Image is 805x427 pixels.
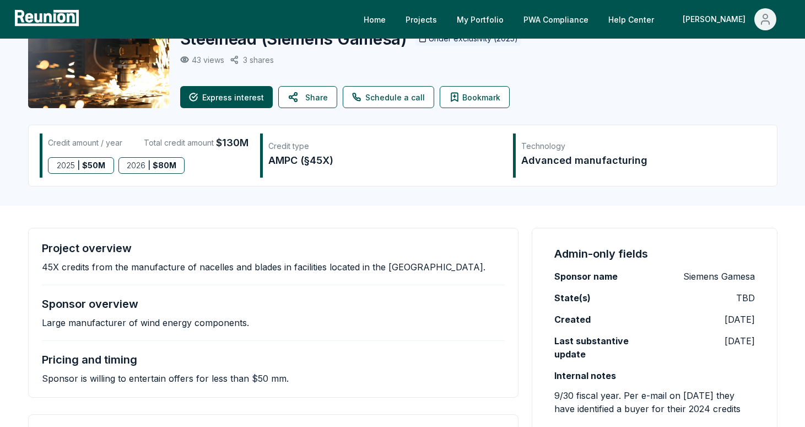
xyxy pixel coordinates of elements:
[261,29,407,49] span: ( Siemens Gamesa )
[440,86,510,108] button: Bookmark
[599,8,663,30] a: Help Center
[42,261,485,273] p: 45X credits from the manufacture of nacelles and blades in facilities located in the [GEOGRAPHIC_...
[180,86,273,108] button: Express interest
[153,158,176,173] span: $ 80M
[42,353,137,366] h4: Pricing and timing
[554,389,754,415] p: 9/30 fiscal year. Per e-mail on [DATE] they have identified a buyer for their 2024 credits
[355,8,794,30] nav: Main
[28,29,169,108] img: Steelhead
[725,313,755,326] p: [DATE]
[448,8,512,30] a: My Portfolio
[192,55,224,65] p: 43 views
[82,158,105,173] span: $ 50M
[148,158,150,173] span: |
[429,33,518,44] p: Under exclusivity (2025)
[42,297,138,311] h4: Sponsor overview
[343,86,434,108] a: Schedule a call
[554,313,591,326] label: Created
[683,8,750,30] div: [PERSON_NAME]
[127,158,145,173] span: 2026
[554,246,648,261] h4: Admin-only fields
[725,334,755,348] p: [DATE]
[554,270,618,283] label: Sponsor name
[268,141,501,152] div: Credit type
[278,86,337,108] button: Share
[42,373,289,384] p: Sponsor is willing to entertain offers for less than $50 mm.
[48,135,122,151] div: Credit amount / year
[268,153,501,168] div: AMPC (§45X)
[674,8,785,30] button: [PERSON_NAME]
[736,291,755,305] p: TBD
[515,8,597,30] a: PWA Compliance
[397,8,446,30] a: Projects
[216,135,248,151] span: $130M
[683,270,755,283] p: Siemens Gamesa
[521,153,754,168] div: Advanced manufacturing
[144,135,248,151] div: Total credit amount
[57,158,75,173] span: 2025
[554,369,616,382] label: Internal notes
[554,291,591,305] label: State(s)
[42,242,132,255] h4: Project overview
[355,8,395,30] a: Home
[42,317,249,328] p: Large manufacturer of wind energy components.
[554,334,655,361] label: Last substantive update
[243,55,274,65] p: 3 shares
[521,141,754,152] div: Technology
[77,158,80,173] span: |
[180,29,407,49] h2: Steelhead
